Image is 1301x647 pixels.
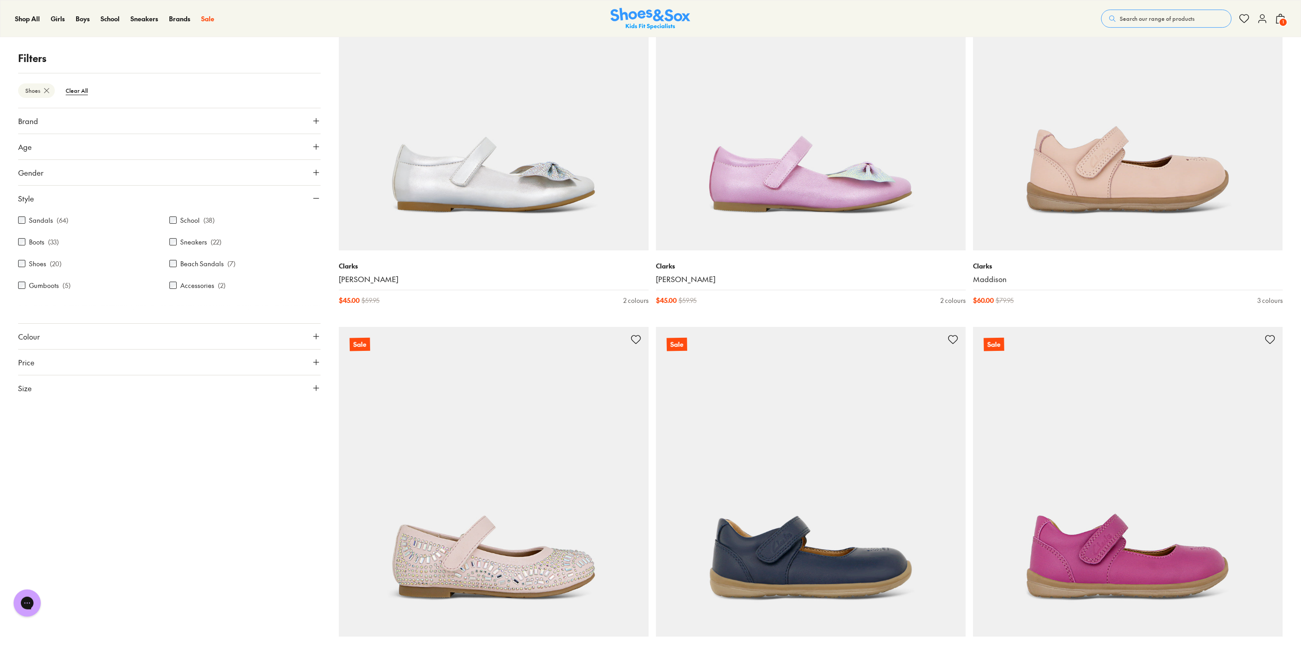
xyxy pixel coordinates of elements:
div: 2 colours [623,296,649,305]
a: [PERSON_NAME] [656,274,966,284]
span: $ 59.95 [361,296,380,305]
button: Style [18,186,321,211]
p: ( 20 ) [50,259,62,268]
span: $ 79.95 [996,296,1014,305]
span: School [101,14,120,23]
button: Age [18,134,321,159]
label: Sneakers [180,237,207,247]
span: Search our range of products [1120,14,1195,23]
span: Price [18,357,34,368]
a: Sale [656,327,966,637]
img: SNS_Logo_Responsive.svg [611,8,690,30]
span: $ 45.00 [339,296,360,305]
p: Clarks [973,261,1283,271]
div: 2 colours [940,296,966,305]
p: ( 7 ) [227,259,236,268]
span: Shop All [15,14,40,23]
span: Gender [18,167,43,178]
p: ( 2 ) [218,281,226,290]
span: $ 60.00 [973,296,994,305]
a: Shoes & Sox [611,8,690,30]
a: Girls [51,14,65,24]
p: ( 33 ) [48,237,59,247]
btn: Shoes [18,83,55,98]
span: Style [18,193,34,204]
a: School [101,14,120,24]
p: ( 64 ) [57,216,68,225]
a: Maddison [973,274,1283,284]
a: Shop All [15,14,40,24]
label: Gumboots [29,281,59,290]
a: Brands [169,14,190,24]
p: Filters [18,51,321,66]
button: Brand [18,108,321,134]
a: Sneakers [130,14,158,24]
button: Search our range of products [1101,10,1232,28]
label: Beach Sandals [180,259,224,268]
p: ( 38 ) [203,216,215,225]
label: Shoes [29,259,46,268]
p: ( 22 ) [211,237,222,247]
label: School [180,216,200,225]
button: Size [18,375,321,401]
span: Girls [51,14,65,23]
a: Boys [76,14,90,24]
label: Accessories [180,281,214,290]
button: Gender [18,160,321,185]
button: Colour [18,324,321,349]
span: Sneakers [130,14,158,23]
span: $ 45.00 [656,296,677,305]
p: Clarks [656,261,966,271]
a: [PERSON_NAME] [339,274,649,284]
a: Sale [973,327,1283,637]
p: ( 5 ) [63,281,71,290]
span: 1 [1279,18,1288,27]
span: Boys [76,14,90,23]
button: 1 [1275,9,1286,29]
p: Sale [350,337,370,351]
span: Brands [169,14,190,23]
a: Sale [339,327,649,637]
span: $ 59.95 [679,296,697,305]
div: 3 colours [1258,296,1283,305]
span: Colour [18,331,40,342]
a: Sale [201,14,214,24]
span: Age [18,141,32,152]
iframe: Gorgias live chat messenger [9,586,45,620]
p: Sale [667,337,687,351]
p: Sale [984,337,1005,351]
span: Size [18,383,32,393]
span: Brand [18,115,38,126]
span: Sale [201,14,214,23]
btn: Clear All [58,82,95,99]
p: Clarks [339,261,649,271]
button: Price [18,350,321,375]
label: Boots [29,237,44,247]
label: Sandals [29,216,53,225]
